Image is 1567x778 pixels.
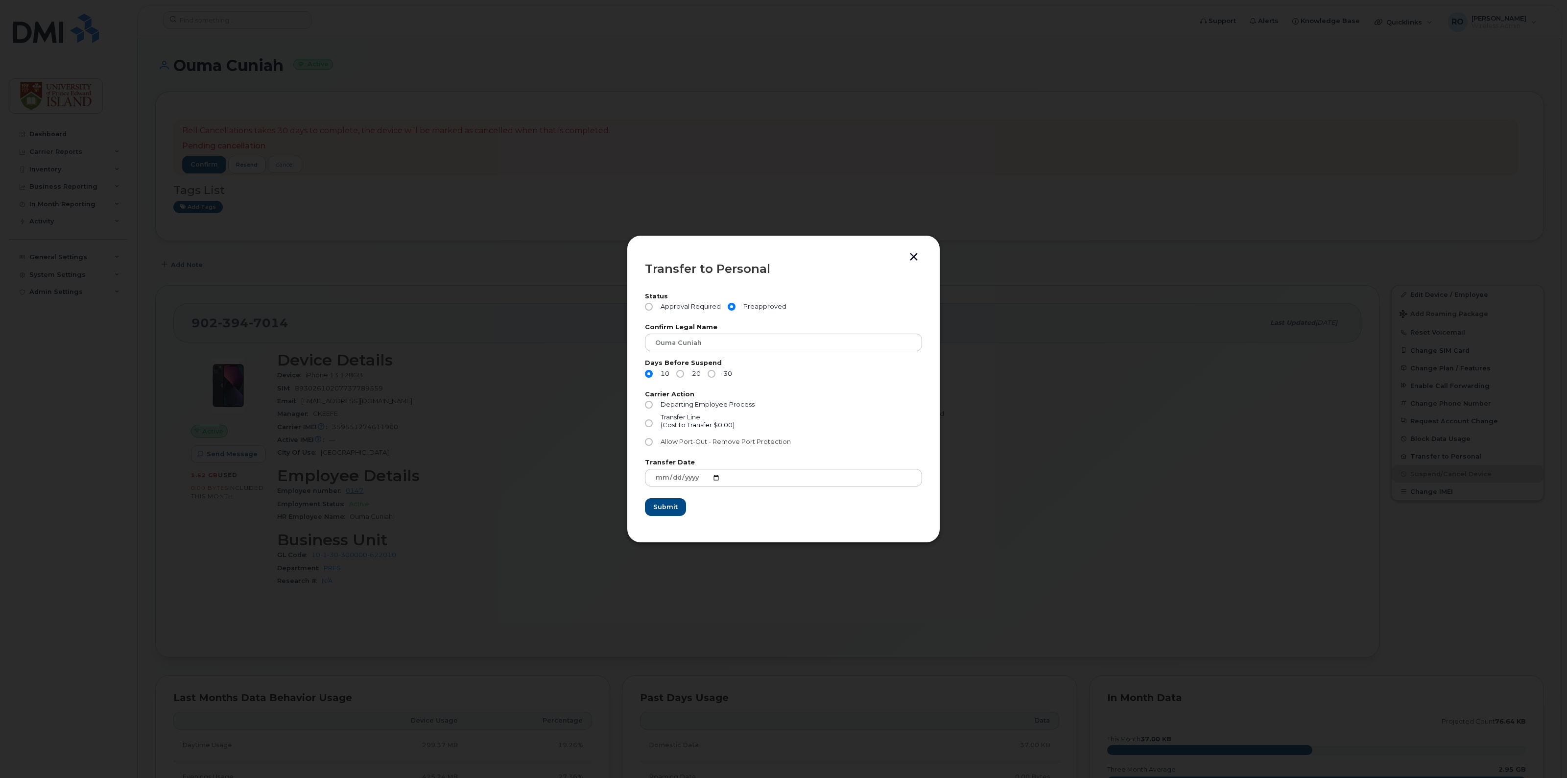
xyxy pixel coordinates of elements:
[657,303,721,311] span: Approval Required
[728,303,736,311] input: Preapproved
[645,360,922,366] label: Days Before Suspend
[645,324,922,331] label: Confirm Legal Name
[645,419,653,427] input: Transfer Line(Cost to Transfer $0.00)
[645,293,922,300] label: Status
[653,502,678,511] span: Submit
[688,370,701,378] span: 20
[661,401,755,408] span: Departing Employee Process
[645,263,922,275] div: Transfer to Personal
[645,460,922,466] label: Transfer Date
[739,303,786,311] span: Preapproved
[708,370,715,378] input: 30
[645,391,922,398] label: Carrier Action
[645,370,653,378] input: 10
[719,370,732,378] span: 30
[645,498,686,516] button: Submit
[657,370,669,378] span: 10
[676,370,684,378] input: 20
[645,438,653,446] input: Allow Port-Out - Remove Port Protection
[661,421,735,429] div: (Cost to Transfer $0.00)
[661,413,700,421] span: Transfer Line
[661,438,791,445] span: Allow Port-Out - Remove Port Protection
[645,401,653,409] input: Departing Employee Process
[645,303,653,311] input: Approval Required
